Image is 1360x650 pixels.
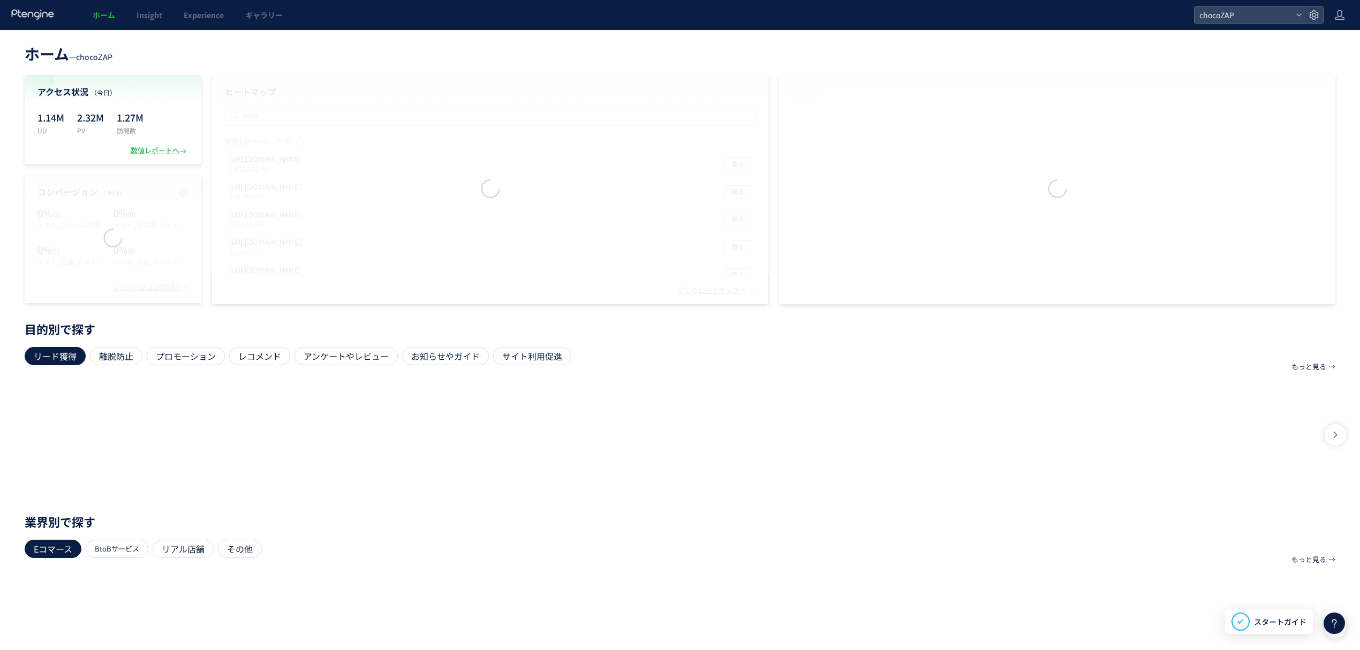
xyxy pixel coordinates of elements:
p: UU [37,126,64,135]
span: chocoZAP [1196,7,1291,23]
p: 訪問数 [117,126,143,135]
span: ホーム [25,43,69,64]
p: 目的別で探す [25,326,1335,332]
div: サイト利用促進 [493,347,571,365]
p: もっと見る [1291,550,1326,569]
div: お知らせやガイド [402,347,489,365]
div: 離脱防止 [90,347,142,365]
div: アンケートやレビュー [294,347,398,365]
div: 数値レポートへ [131,146,188,156]
p: もっと見る [1291,358,1326,376]
div: Eコマース [25,540,81,558]
span: Insight [137,10,162,20]
p: 業界別で探す [25,518,1335,525]
p: 1.14M [37,109,64,126]
span: chocoZAP [76,51,112,62]
span: スタートガイド [1254,616,1306,628]
span: （今日） [90,88,116,97]
div: プロモーション [147,347,225,365]
p: PV [77,126,104,135]
div: — [25,43,112,64]
p: 2.32M [77,109,104,126]
div: その他 [218,540,262,558]
h4: アクセス状況 [37,86,188,98]
div: BtoBサービス [86,540,148,558]
div: リアル店舗 [153,540,214,558]
p: → [1328,358,1335,376]
p: → [1328,550,1335,569]
span: ホーム [93,10,115,20]
p: 1.27M [117,109,143,126]
span: Experience [184,10,224,20]
div: リード獲得 [25,347,86,365]
div: レコメンド [229,347,290,365]
span: ギャラリー [245,10,283,20]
